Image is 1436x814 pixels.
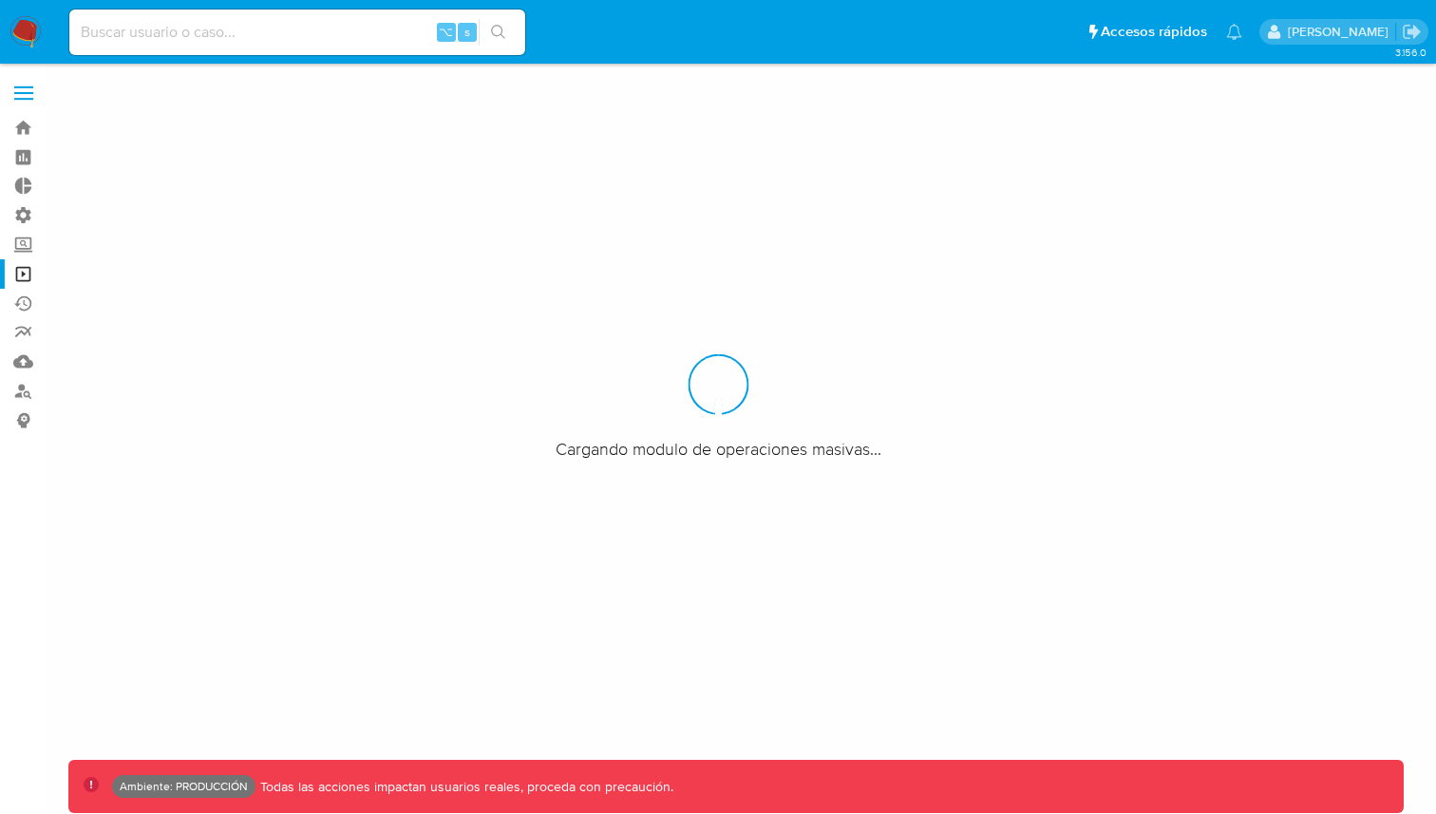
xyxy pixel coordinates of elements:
p: Ambiente: PRODUCCIÓN [120,783,248,790]
span: Cargando modulo de operaciones masivas... [556,437,881,460]
input: Buscar usuario o caso... [69,20,525,45]
p: ramiro.carbonell@mercadolibre.com.co [1288,23,1395,41]
p: Todas las acciones impactan usuarios reales, proceda con precaución. [255,778,673,796]
span: Accesos rápidos [1101,22,1207,42]
a: Salir [1402,22,1422,42]
button: search-icon [479,19,518,46]
span: s [464,23,470,41]
span: ⌥ [439,23,453,41]
a: Notificaciones [1226,24,1242,40]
